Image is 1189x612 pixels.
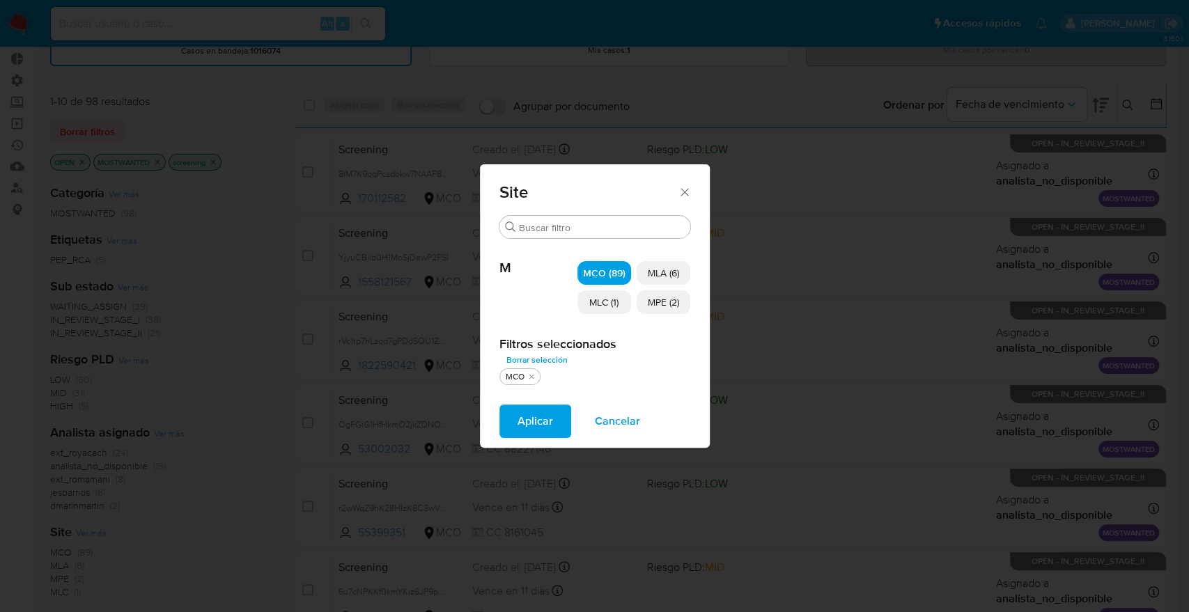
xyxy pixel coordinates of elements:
[506,353,568,367] span: Borrar selección
[499,352,575,368] button: Borrar selección
[505,221,516,233] button: Buscar
[583,266,625,280] span: MCO (89)
[648,295,679,309] span: MPE (2)
[678,185,690,198] button: Cerrar
[637,290,690,314] div: MPE (2)
[518,406,553,437] span: Aplicar
[648,266,679,280] span: MLA (6)
[577,290,631,314] div: MLC (1)
[577,405,658,438] button: Cancelar
[499,184,678,201] span: Site
[499,239,577,276] span: M
[589,295,619,309] span: MLC (1)
[519,221,685,234] input: Buscar filtro
[526,371,537,382] button: quitar MCO
[637,261,690,285] div: MLA (6)
[577,261,631,285] div: MCO (89)
[595,406,640,437] span: Cancelar
[503,371,527,383] div: MCO
[499,336,690,352] h2: Filtros seleccionados
[499,405,571,438] button: Aplicar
